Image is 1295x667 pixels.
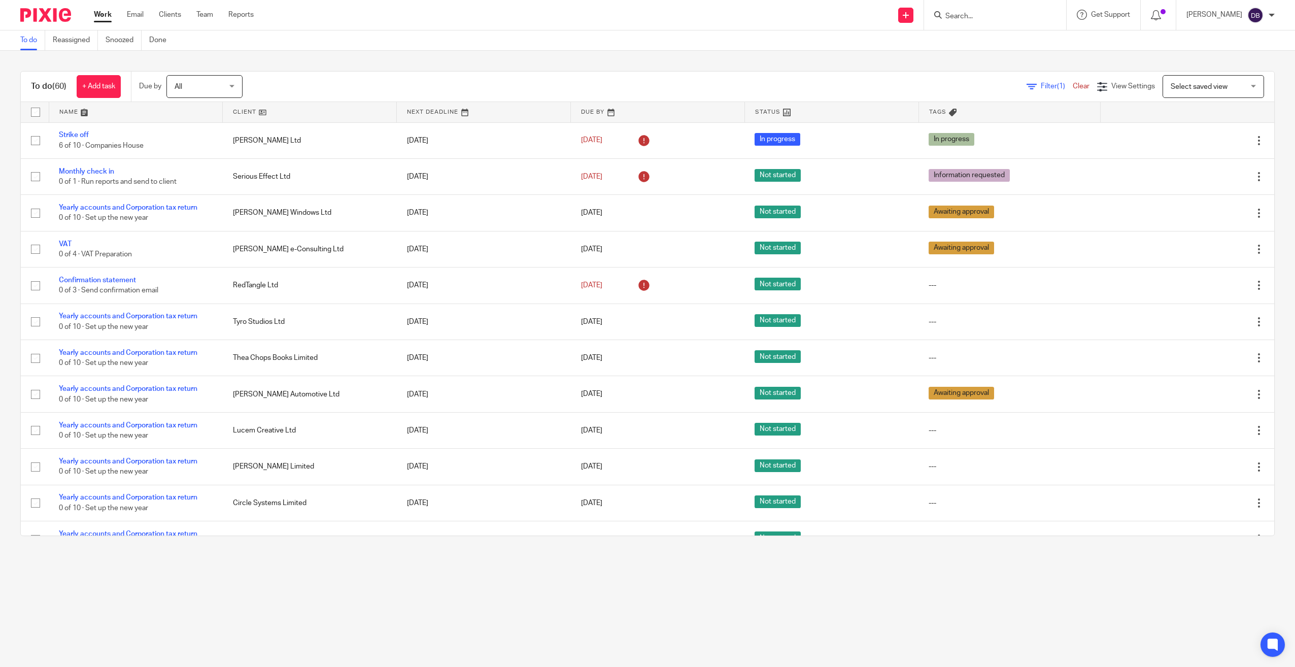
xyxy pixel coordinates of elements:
div: --- [929,280,1090,290]
a: Reassigned [53,30,98,50]
div: --- [929,317,1090,327]
img: Pixie [20,8,71,22]
a: Yearly accounts and Corporation tax return [59,494,197,501]
span: Tags [929,109,946,115]
td: [DATE] [397,268,571,304]
td: Serious Effect Ltd [223,158,397,194]
a: Confirmation statement [59,277,136,284]
a: Work [94,10,112,20]
span: 0 of 3 · Send confirmation email [59,287,158,294]
span: Not started [755,459,801,472]
a: VAT [59,241,72,248]
input: Search [944,12,1036,21]
span: [DATE] [581,173,602,180]
td: RedTangle Ltd [223,268,397,304]
td: [DATE] [397,158,571,194]
span: Awaiting approval [929,242,994,254]
div: --- [929,461,1090,472]
div: --- [929,498,1090,508]
span: [DATE] [581,246,602,253]
span: View Settings [1111,83,1155,90]
span: Not started [755,387,801,399]
a: Yearly accounts and Corporation tax return [59,349,197,356]
span: Not started [755,169,801,182]
span: Not started [755,206,801,218]
span: [DATE] [581,137,602,144]
td: Lucem Creative Ltd [223,521,397,557]
td: [PERSON_NAME] e-Consulting Ltd [223,231,397,267]
td: [DATE] [397,231,571,267]
a: Yearly accounts and Corporation tax return [59,204,197,211]
p: [PERSON_NAME] [1186,10,1242,20]
h1: To do [31,81,66,92]
a: Clients [159,10,181,20]
span: 0 of 10 · Set up the new year [59,323,148,330]
a: Yearly accounts and Corporation tax return [59,422,197,429]
a: Yearly accounts and Corporation tax return [59,313,197,320]
td: Lucem Creative Ltd [223,412,397,448]
span: In progress [929,133,974,146]
span: Not started [755,531,801,544]
a: Reports [228,10,254,20]
span: (60) [52,82,66,90]
span: Not started [755,242,801,254]
a: Snoozed [106,30,142,50]
span: Not started [755,314,801,327]
td: Circle Systems Limited [223,485,397,521]
span: [DATE] [581,282,602,289]
span: (1) [1057,83,1065,90]
img: svg%3E [1247,7,1264,23]
span: 0 of 10 · Set up the new year [59,215,148,222]
span: [DATE] [581,354,602,361]
p: Due by [139,81,161,91]
span: Get Support [1091,11,1130,18]
span: 0 of 10 · Set up the new year [59,432,148,439]
a: + Add task [77,75,121,98]
span: [DATE] [581,463,602,470]
a: Yearly accounts and Corporation tax return [59,458,197,465]
a: Yearly accounts and Corporation tax return [59,530,197,538]
a: Email [127,10,144,20]
td: [DATE] [397,449,571,485]
td: Thea Chops Books Limited [223,340,397,376]
span: Awaiting approval [929,206,994,218]
td: [DATE] [397,340,571,376]
td: [PERSON_NAME] Limited [223,449,397,485]
span: 0 of 10 · Set up the new year [59,359,148,366]
td: [PERSON_NAME] Ltd [223,122,397,158]
td: [DATE] [397,195,571,231]
a: Strike off [59,131,89,139]
span: All [175,83,182,90]
span: 0 of 4 · VAT Preparation [59,251,132,258]
a: To do [20,30,45,50]
span: Not started [755,495,801,508]
td: [DATE] [397,521,571,557]
a: Yearly accounts and Corporation tax return [59,385,197,392]
div: --- [929,534,1090,544]
a: Done [149,30,174,50]
span: In progress [755,133,800,146]
td: [DATE] [397,485,571,521]
span: Not started [755,278,801,290]
span: Select saved view [1171,83,1228,90]
a: Team [196,10,213,20]
td: [DATE] [397,304,571,340]
span: [DATE] [581,209,602,216]
span: 0 of 10 · Set up the new year [59,469,148,476]
div: --- [929,353,1090,363]
span: Information requested [929,169,1010,182]
span: [DATE] [581,499,602,507]
span: 0 of 10 · Set up the new year [59,396,148,403]
td: [DATE] [397,412,571,448]
td: [DATE] [397,376,571,412]
span: 0 of 1 · Run reports and send to client [59,178,177,185]
a: Monthly check in [59,168,114,175]
td: [PERSON_NAME] Windows Ltd [223,195,397,231]
span: Not started [755,423,801,436]
span: 6 of 10 · Companies House [59,142,144,149]
td: [DATE] [397,122,571,158]
div: --- [929,425,1090,436]
span: Filter [1041,83,1073,90]
span: Awaiting approval [929,387,994,399]
td: [PERSON_NAME] Automotive Ltd [223,376,397,412]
